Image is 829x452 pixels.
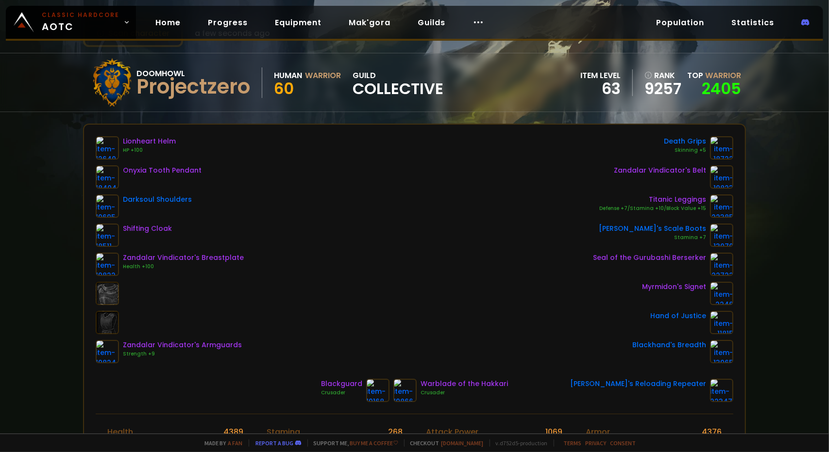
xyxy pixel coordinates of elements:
[710,253,733,276] img: item-22722
[599,194,706,205] div: Titanic Leggings
[404,439,484,447] span: Checkout
[350,439,398,447] a: Buy me a coffee
[710,136,733,160] img: item-18722
[564,439,582,447] a: Terms
[710,224,733,247] img: item-13070
[123,340,242,350] div: Zandalar Vindicator's Armguards
[664,136,706,146] div: Death Grips
[199,439,243,447] span: Made by
[648,13,712,32] a: Population
[570,379,706,389] div: [PERSON_NAME]'s Reloading Repeater
[341,13,398,32] a: Mak'gora
[136,67,250,80] div: Doomhowl
[632,340,706,350] div: Blackhand's Breadth
[123,136,176,146] div: Lionheart Helm
[545,426,562,438] div: 1069
[96,253,119,276] img: item-19822
[123,263,244,271] div: Health +100
[650,311,706,321] div: Hand of Justice
[267,13,329,32] a: Equipment
[96,136,119,160] img: item-12640
[393,379,417,402] img: item-19866
[586,426,610,438] div: Armor
[426,426,479,438] div: Attack Power
[42,11,119,19] small: Classic Hardcore
[580,81,621,96] div: 63
[123,350,242,358] div: Strength +9
[610,439,636,447] a: Consent
[644,69,681,81] div: rank
[223,426,243,438] div: 4389
[642,282,706,292] div: Myrmidon's Signet
[710,340,733,363] img: item-13965
[148,13,188,32] a: Home
[410,13,453,32] a: Guilds
[421,379,508,389] div: Warblade of the Hakkari
[614,165,706,176] div: Zandalar Vindicator's Belt
[123,224,172,234] div: Shifting Cloak
[441,439,484,447] a: [DOMAIN_NAME]
[307,439,398,447] span: Support me,
[305,69,341,81] div: Warrior
[710,194,733,218] img: item-22385
[353,69,443,96] div: guild
[42,11,119,34] span: AOTC
[321,389,362,397] div: Crusader
[705,70,741,81] span: Warrior
[702,78,741,99] a: 2405
[6,6,136,39] a: Classic HardcoreAOTC
[228,439,243,447] a: a fan
[274,78,294,99] span: 60
[107,426,133,438] div: Health
[96,224,119,247] img: item-18511
[321,379,362,389] div: Blackguard
[123,146,176,154] div: HP +100
[274,69,302,81] div: Human
[687,69,741,81] div: Top
[353,81,443,96] span: Collective
[710,282,733,305] img: item-2246
[96,194,119,218] img: item-19695
[710,165,733,189] img: item-19823
[366,379,389,402] img: item-19168
[599,205,706,212] div: Defense +7/Stamina +10/Block Value +15
[702,426,722,438] div: 4376
[256,439,294,447] a: Report a bug
[267,426,300,438] div: Stamina
[580,69,621,81] div: item level
[421,389,508,397] div: Crusader
[123,194,192,205] div: Darksoul Shoulders
[644,81,681,96] a: 9257
[123,165,202,176] div: Onyxia Tooth Pendant
[599,224,706,234] div: [PERSON_NAME]'s Scale Boots
[136,80,250,94] div: Projectzero
[710,379,733,402] img: item-22347
[599,234,706,242] div: Stamina +7
[389,426,403,438] div: 268
[724,13,782,32] a: Statistics
[593,253,706,263] div: Seal of the Gurubashi Berserker
[123,253,244,263] div: Zandalar Vindicator's Breastplate
[586,439,607,447] a: Privacy
[200,13,255,32] a: Progress
[710,311,733,334] img: item-11815
[96,340,119,363] img: item-19824
[490,439,548,447] span: v. d752d5 - production
[664,146,706,154] div: Skinning +5
[96,165,119,189] img: item-18404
